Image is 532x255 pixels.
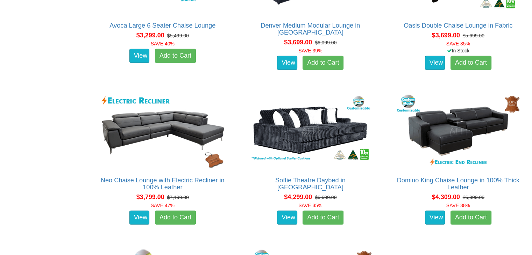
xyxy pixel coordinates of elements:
[100,93,226,170] img: Neo Chaise Lounge with Electric Recliner in 100% Leather
[298,48,322,53] font: SAVE 39%
[446,41,470,46] font: SAVE 35%
[167,195,189,200] del: $7,199.00
[136,194,164,201] span: $3,799.00
[388,47,529,54] div: In Stock
[151,41,175,46] font: SAVE 40%
[151,203,175,208] font: SAVE 47%
[284,194,312,201] span: $4,299.00
[432,194,460,201] span: $4,309.00
[275,177,346,191] a: Softie Theatre Daybed in [GEOGRAPHIC_DATA]
[167,33,189,38] del: $5,499.00
[315,195,336,200] del: $6,699.00
[303,56,343,70] a: Add to Cart
[446,203,470,208] font: SAVE 38%
[247,93,373,170] img: Softie Theatre Daybed in Fabric
[101,177,225,191] a: Neo Chaise Lounge with Electric Recliner in 100% Leather
[129,211,150,225] a: View
[315,40,336,45] del: $6,099.00
[404,22,512,29] a: Oasis Double Chaise Lounge in Fabric
[397,177,520,191] a: Domino King Chaise Lounge in 100% Thick Leather
[129,49,150,63] a: View
[463,195,484,200] del: $6,999.00
[463,33,484,38] del: $5,699.00
[425,211,445,225] a: View
[425,56,445,70] a: View
[277,56,297,70] a: View
[303,211,343,225] a: Add to Cart
[451,56,491,70] a: Add to Cart
[277,211,297,225] a: View
[432,32,460,39] span: $3,699.00
[136,32,164,39] span: $3,299.00
[109,22,215,29] a: Avoca Large 6 Seater Chaise Lounge
[155,211,196,225] a: Add to Cart
[298,203,322,208] font: SAVE 35%
[284,39,312,46] span: $3,699.00
[155,49,196,63] a: Add to Cart
[395,93,521,170] img: Domino King Chaise Lounge in 100% Thick Leather
[451,211,491,225] a: Add to Cart
[261,22,360,36] a: Denver Medium Modular Lounge in [GEOGRAPHIC_DATA]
